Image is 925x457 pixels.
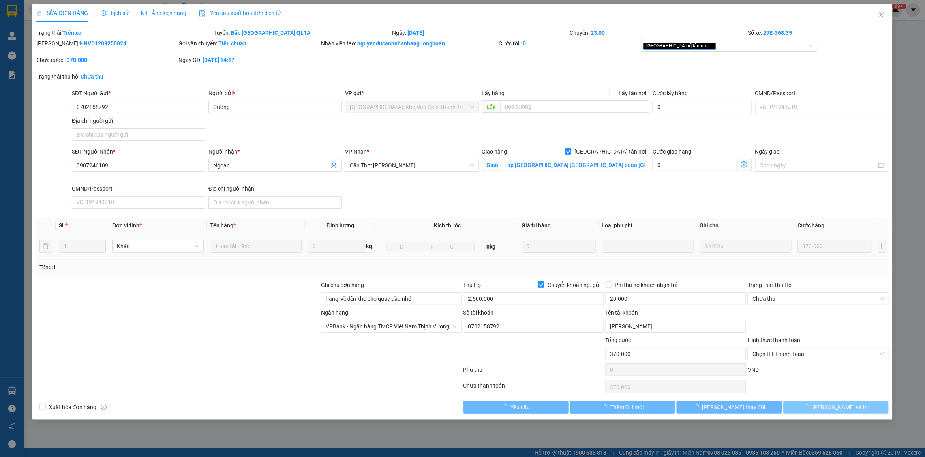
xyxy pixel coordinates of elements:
input: Tên tài khoản [606,320,746,333]
div: [PERSON_NAME]: [36,39,177,48]
span: Khác [117,240,199,252]
div: Địa chỉ người gửi [72,116,205,125]
label: Ngày giao [755,148,780,155]
span: edit [36,10,42,16]
span: Ảnh kiện hàng [141,10,186,16]
div: Trạng thái: [36,28,214,37]
span: Chuyển khoản ng. gửi [544,281,604,289]
div: CMND/Passport [755,89,889,97]
input: 0 [798,240,872,253]
button: Yêu cầu [463,401,569,414]
input: D [387,242,417,251]
span: Yêu cầu xuất hóa đơn điện tử [199,10,281,16]
div: Địa chỉ người nhận [208,184,342,193]
input: Cước giao hàng [653,159,737,171]
span: Định lượng [327,222,355,228]
span: Yêu cầu [510,403,530,412]
span: Đơn vị tính [112,222,142,228]
div: Trạng thái thu hộ: [36,72,213,81]
button: Thêm ĐH mới [570,401,675,414]
b: Tiêu chuẩn [218,40,246,47]
input: VD: Bàn, Ghế [210,240,302,253]
b: [DATE] 14:17 [203,57,235,63]
span: VPBank - Ngân hàng TMCP Việt Nam Thịnh Vượng [326,320,457,332]
span: [GEOGRAPHIC_DATA] tận nơi [571,147,649,156]
input: Ngày giao [760,161,877,170]
b: nguyenducanhnhanhang.longhoan [357,40,445,47]
span: Thu Hộ [463,282,481,288]
b: Chưa thu [81,73,103,80]
label: Ghi chú đơn hàng [321,282,364,288]
div: Chuyến: [569,28,747,37]
span: [GEOGRAPHIC_DATA] tận nơi [643,43,716,50]
span: [PERSON_NAME] và In [813,403,868,412]
span: loading [502,404,510,410]
input: Địa chỉ của người nhận [208,196,342,209]
button: delete [39,240,52,253]
b: 0 [523,40,526,47]
span: Lịch sử [101,10,129,16]
div: Chưa thanh toán [462,381,604,395]
div: Chưa cước : [36,56,177,64]
span: SỬA ĐƠN HÀNG [36,10,88,16]
span: info-circle [101,405,107,410]
span: Giao hàng [482,148,507,155]
div: Số xe: [747,28,889,37]
th: Loại phụ phí [599,218,697,233]
input: Giao tận nơi [503,159,650,171]
div: CMND/Passport [72,184,205,193]
span: picture [141,10,147,16]
span: close [709,44,713,48]
input: 0 [522,240,596,253]
div: Tổng: 1 [39,263,357,272]
div: Nhân viên tạo: [321,39,497,48]
label: Hình thức thanh toán [748,337,800,343]
div: Ngày GD: [178,56,319,64]
span: clock-circle [101,10,106,16]
div: Trạng thái Thu Hộ [748,281,888,289]
span: kg [365,240,373,253]
label: Tên tài khoản [606,309,638,316]
b: Trên xe [62,30,81,36]
img: icon [199,10,205,17]
span: Giao [482,159,503,171]
b: 23:00 [591,30,605,36]
th: Ghi chú [697,218,795,233]
b: 29E-368.35 [763,30,792,36]
div: SĐT Người Nhận [72,147,205,156]
div: Ngày: [391,28,569,37]
span: Chưa thu [752,293,884,305]
span: dollar-circle [741,161,747,168]
button: plus [878,240,886,253]
span: Hà Nội: Kho Văn Điển Thanh Trì [350,101,474,113]
span: Lấy tận nơi [615,89,649,97]
button: [PERSON_NAME] thay đổi [677,401,782,414]
span: loading [602,404,610,410]
span: close [878,11,885,18]
span: [PERSON_NAME] thay đổi [702,403,766,412]
input: Cước lấy hàng [653,101,752,113]
input: Ghi chú đơn hàng [321,292,462,305]
button: Close [871,4,893,26]
input: Dọc đường [500,100,650,113]
span: Chọn HT Thanh Toán [752,348,884,360]
input: Ghi Chú [700,240,792,253]
div: Gói vận chuyển: [178,39,319,48]
span: Giá trị hàng [522,222,551,228]
span: user-add [331,162,337,169]
span: Lấy [482,100,500,113]
span: Phí thu hộ khách nhận trả [612,281,681,289]
b: HNVD1209250024 [80,40,126,47]
span: Cần Thơ: Kho Ninh Kiều [350,159,474,171]
span: Lấy hàng [482,90,505,96]
div: Người gửi [208,89,342,97]
div: Phụ thu [462,365,604,379]
label: Số tài khoản [463,309,493,316]
span: Cước hàng [798,222,825,228]
input: Số tài khoản [463,320,604,333]
span: VND [748,367,759,373]
label: Cước giao hàng [653,148,691,155]
input: Địa chỉ của người gửi [72,128,205,141]
span: SL [59,222,65,228]
div: VP gửi [345,89,478,97]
